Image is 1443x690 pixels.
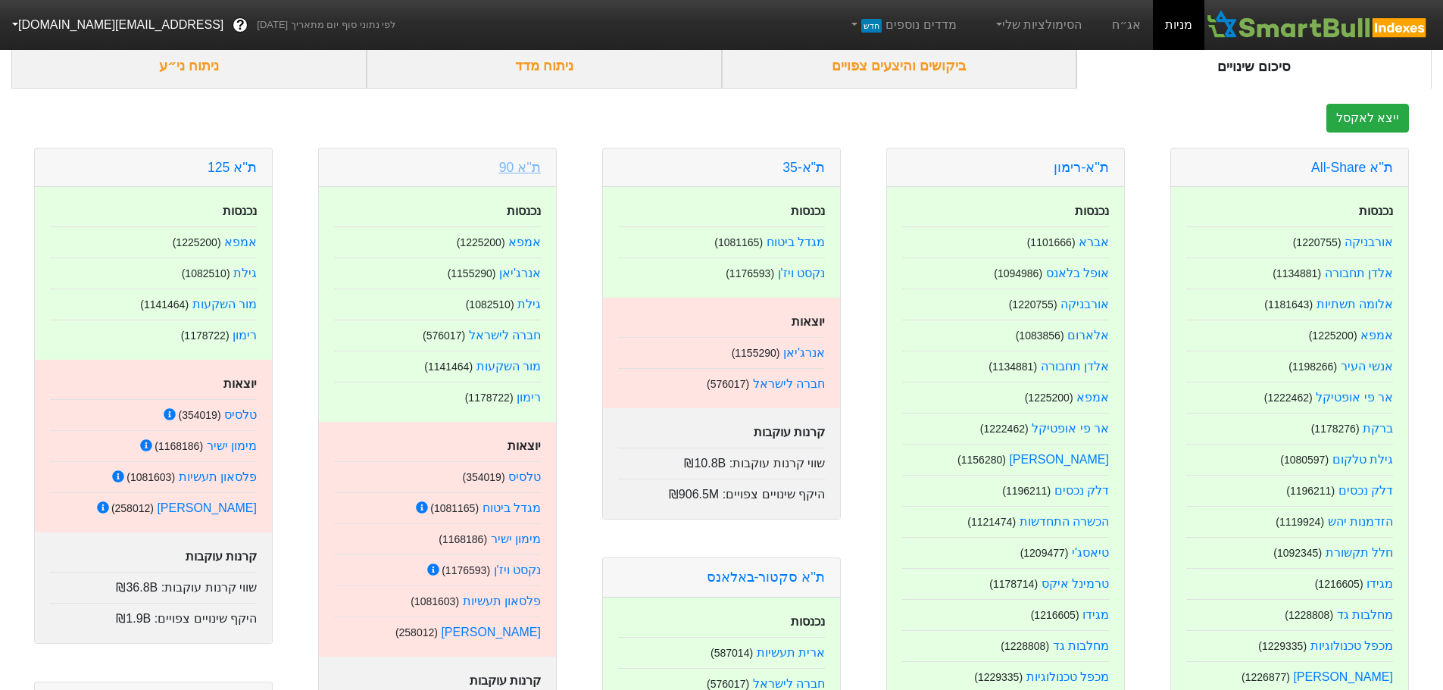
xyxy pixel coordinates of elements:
strong: נכנסות [507,205,541,217]
div: סיכום שינויים [1076,44,1432,89]
a: טרמינל איקס [1042,577,1109,590]
small: ( 1178276 ) [1311,423,1360,435]
a: אופל בלאנס [1046,267,1109,279]
small: ( 1228808 ) [1285,609,1333,621]
small: ( 1216605 ) [1315,578,1363,590]
a: גילת טלקום [1332,453,1393,466]
span: לפי נתוני סוף יום מתאריך [DATE] [257,17,395,33]
strong: יוצאות [508,439,541,452]
small: ( 1178722 ) [465,392,514,404]
a: אמפא [508,236,541,248]
strong: נכנסות [1359,205,1393,217]
small: ( 1209477 ) [1020,547,1069,559]
a: פלסאון תעשיות [179,470,257,483]
strong: קרנות עוקבות [470,674,541,687]
small: ( 1196211 ) [1286,485,1335,497]
a: הזדמנות יהש [1328,515,1393,528]
a: אר פי אופטיקל [1032,422,1109,435]
a: אלדן תחבורה [1041,360,1109,373]
span: ? [236,15,245,36]
strong: קרנות עוקבות [754,426,825,439]
small: ( 354019 ) [462,471,504,483]
a: מחלבות גד [1053,639,1109,652]
small: ( 354019 ) [178,409,220,421]
small: ( 1094986 ) [994,267,1042,279]
a: אר פי אופטיקל [1316,391,1393,404]
small: ( 1155290 ) [448,267,496,279]
small: ( 576017 ) [707,378,749,390]
span: ₪36.8B [116,581,158,594]
a: מגדל ביטוח [767,236,825,248]
a: מור השקעות [476,360,541,373]
small: ( 1134881 ) [1273,267,1321,279]
div: ניתוח מדד [367,44,722,89]
small: ( 1176593 ) [442,564,490,576]
div: ניתוח ני״ע [11,44,367,89]
span: חדש [861,19,882,33]
small: ( 1220755 ) [1293,236,1341,248]
small: ( 1141464 ) [140,298,189,311]
a: ת''א-רימון [1054,160,1109,175]
div: ביקושים והיצעים צפויים [722,44,1077,89]
small: ( 1081603 ) [126,471,175,483]
small: ( 1225200 ) [1025,392,1073,404]
button: ייצא לאקסל [1326,104,1409,133]
a: רימון [233,329,257,342]
div: היקף שינויים צפויים : [50,603,257,628]
small: ( 1101666 ) [1027,236,1076,248]
a: [PERSON_NAME] [157,501,257,514]
small: ( 576017 ) [423,329,465,342]
a: אורבניקה [1345,236,1393,248]
a: ת"א-35 [782,160,825,175]
a: אלארום [1067,329,1109,342]
small: ( 1198266 ) [1288,361,1337,373]
small: ( 258012 ) [395,626,438,638]
small: ( 1168186 ) [439,533,487,545]
small: ( 1216605 ) [1031,609,1079,621]
a: הכשרה התחדשות [1020,515,1109,528]
strong: קרנות עוקבות [186,550,257,563]
a: מגדל ביטוח [483,501,541,514]
small: ( 1178722 ) [181,329,230,342]
a: ארית תעשיות [757,646,825,659]
small: ( 1119924 ) [1276,516,1324,528]
small: ( 1222462 ) [1264,392,1313,404]
small: ( 1156280 ) [957,454,1006,466]
small: ( 1081165 ) [714,236,763,248]
small: ( 1155290 ) [732,347,780,359]
a: מגידו [1366,577,1393,590]
a: חברה לישראל [753,377,825,390]
a: מימון ישיר [491,532,541,545]
small: ( 1229335 ) [1258,640,1307,652]
small: ( 1082510 ) [466,298,514,311]
small: ( 1134881 ) [989,361,1037,373]
small: ( 1141464 ) [424,361,473,373]
small: ( 1226877 ) [1242,671,1290,683]
small: ( 1081603 ) [411,595,459,607]
small: ( 587014 ) [711,647,753,659]
strong: נכנסות [791,205,825,217]
a: חלל תקשורת [1326,546,1393,559]
strong: נכנסות [791,615,825,628]
small: ( 1081165 ) [430,502,479,514]
small: ( 1225200 ) [457,236,505,248]
a: אלדן תחבורה [1325,267,1393,279]
a: טלסיס [224,408,257,421]
a: [PERSON_NAME] [1293,670,1393,683]
span: ₪1.9B [116,612,151,625]
a: גילת [517,298,541,311]
a: מדדים נוספיםחדש [842,10,963,40]
small: ( 1080597 ) [1280,454,1329,466]
a: מכפל טכנולוגיות [1026,670,1109,683]
small: ( 1181643 ) [1264,298,1313,311]
a: נקסט ויז'ן [494,564,542,576]
a: טיאסג'י [1072,546,1109,559]
a: מגידו [1082,608,1109,621]
a: ת''א סקטור-באלאנס [707,570,825,585]
strong: יוצאות [223,377,257,390]
a: ת''א All-Share [1311,160,1393,175]
small: ( 1228808 ) [1001,640,1049,652]
small: ( 1220755 ) [1009,298,1057,311]
a: [PERSON_NAME] [441,626,541,638]
small: ( 1225200 ) [173,236,221,248]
